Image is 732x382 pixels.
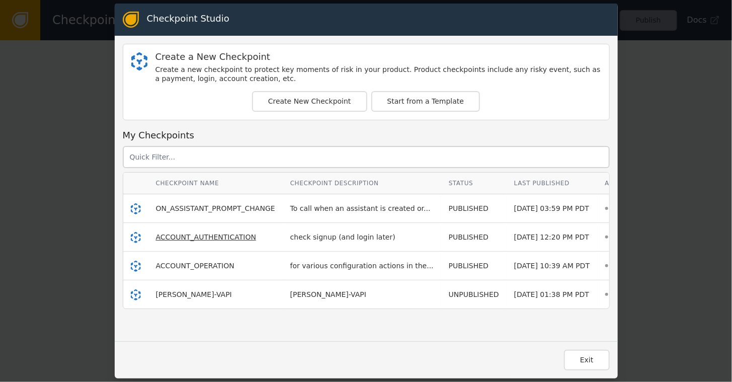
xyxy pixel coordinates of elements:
[449,261,499,271] div: PUBLISHED
[156,262,234,270] span: ACCOUNT_OPERATION
[155,65,601,83] div: Create a new checkpoint to protect key moments of risk in your product. Product checkpoints inclu...
[449,203,499,214] div: PUBLISHED
[155,52,601,61] div: Create a New Checkpoint
[290,290,366,298] span: [PERSON_NAME]-VAPI
[290,261,434,271] div: for various configuration actions in the...
[290,233,395,241] span: check signup (and login later)
[156,233,257,241] span: ACCOUNT_AUTHENTICATION
[514,203,590,214] div: [DATE] 03:59 PM PDT
[123,128,610,142] div: My Checkpoints
[252,91,367,112] button: Create New Checkpoint
[156,290,232,298] span: [PERSON_NAME]-VAPI
[507,173,597,194] th: Last Published
[514,232,590,243] div: [DATE] 12:20 PM PDT
[514,261,590,271] div: [DATE] 10:39 AM PDT
[290,203,431,214] div: To call when an assistant is created or...
[564,350,610,370] button: Exit
[441,173,507,194] th: Status
[156,204,275,212] span: ON_ASSISTANT_PROMPT_CHANGE
[371,91,480,112] button: Start from a Template
[123,146,610,168] input: Quick Filter...
[283,173,441,194] th: Checkpoint Description
[148,173,283,194] th: Checkpoint Name
[449,289,499,300] div: UNPUBLISHED
[514,289,590,300] div: [DATE] 01:38 PM PDT
[147,12,229,28] div: Checkpoint Studio
[597,173,641,194] th: Actions
[449,232,499,243] div: PUBLISHED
